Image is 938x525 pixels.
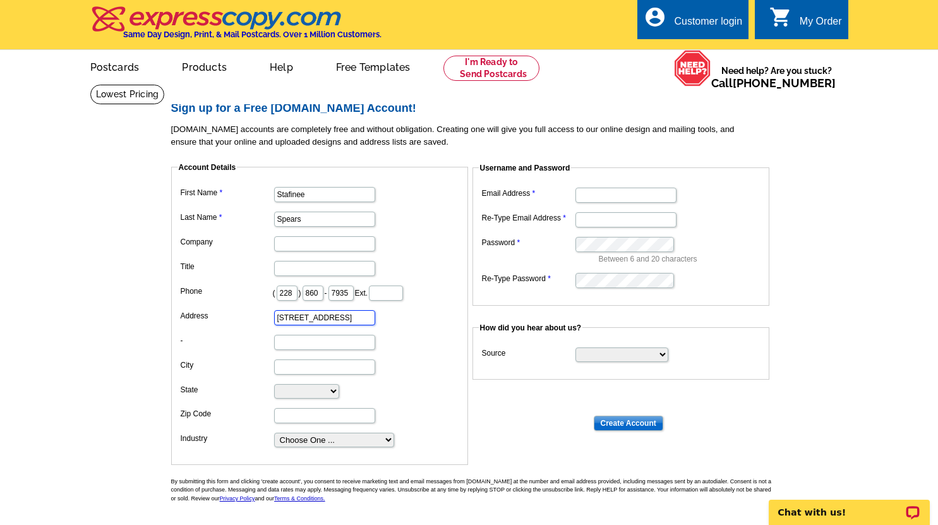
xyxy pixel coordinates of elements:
[274,495,325,502] a: Terms & Conditions.
[181,187,273,198] label: First Name
[181,335,273,346] label: -
[479,322,583,334] legend: How did you hear about us?
[162,51,247,81] a: Products
[761,485,938,525] iframe: LiveChat chat widget
[90,15,382,39] a: Same Day Design, Print, & Mail Postcards. Over 1 Million Customers.
[644,6,666,28] i: account_circle
[181,408,273,419] label: Zip Code
[250,51,313,81] a: Help
[181,384,273,395] label: State
[674,16,742,33] div: Customer login
[171,102,778,116] h2: Sign up for a Free [DOMAIN_NAME] Account!
[220,495,255,502] a: Privacy Policy
[181,261,273,272] label: Title
[594,416,663,431] input: Create Account
[70,51,160,81] a: Postcards
[177,162,238,173] legend: Account Details
[171,123,778,148] p: [DOMAIN_NAME] accounts are completely free and without obligation. Creating one will give you ful...
[599,253,763,265] p: Between 6 and 20 characters
[674,50,711,87] img: help
[482,188,574,199] label: Email Address
[479,162,572,174] legend: Username and Password
[123,30,382,39] h4: Same Day Design, Print, & Mail Postcards. Over 1 Million Customers.
[711,64,842,90] span: Need help? Are you stuck?
[800,16,842,33] div: My Order
[482,273,574,284] label: Re-Type Password
[644,14,742,30] a: account_circle Customer login
[181,212,273,223] label: Last Name
[482,212,574,224] label: Re-Type Email Address
[769,14,842,30] a: shopping_cart My Order
[769,6,792,28] i: shopping_cart
[181,236,273,248] label: Company
[316,51,431,81] a: Free Templates
[711,76,836,90] span: Call
[482,347,574,359] label: Source
[181,433,273,444] label: Industry
[181,286,273,297] label: Phone
[177,282,462,302] dd: ( ) - Ext.
[181,359,273,371] label: City
[181,310,273,322] label: Address
[482,237,574,248] label: Password
[171,478,778,504] p: By submitting this form and clicking 'create account', you consent to receive marketing text and ...
[733,76,836,90] a: [PHONE_NUMBER]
